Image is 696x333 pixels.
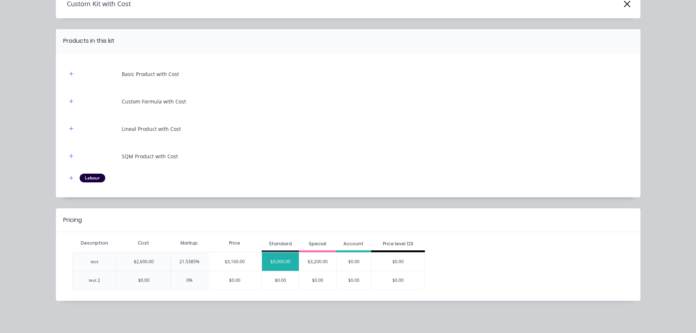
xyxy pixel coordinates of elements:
div: Description [75,234,114,252]
div: Standard [269,241,292,247]
div: $0.00 [208,271,262,290]
div: Custom Formula with Cost [122,98,186,105]
div: test 2 [89,277,100,284]
div: Price [208,236,262,250]
div: $0.00 [336,271,371,290]
div: 21.5385% [171,252,208,271]
div: $0.00 [262,271,299,290]
div: Special [309,241,326,247]
div: $0.00 [372,271,425,290]
div: $3,160.00 [208,253,262,271]
div: $3,000.00 [262,253,299,271]
div: $2,600.00 [117,252,171,271]
div: Account [343,241,364,247]
div: $3,200.00 [299,253,336,271]
div: Cost [117,236,171,250]
div: Pricing [63,216,82,224]
div: Price level 123 [383,241,413,247]
div: $0.00 [299,271,336,290]
div: test [91,258,98,265]
div: Products in this kit [63,37,114,45]
div: Basic Product with Cost [122,70,179,78]
div: $0.00 [336,253,371,271]
div: $0.00 [117,271,171,290]
div: Lineal Product with Cost [122,125,181,133]
div: Markup [171,236,208,250]
div: 0% [171,271,208,290]
div: SQM Product with Cost [122,152,178,160]
div: $0.00 [372,253,425,271]
div: Labour [80,174,105,182]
